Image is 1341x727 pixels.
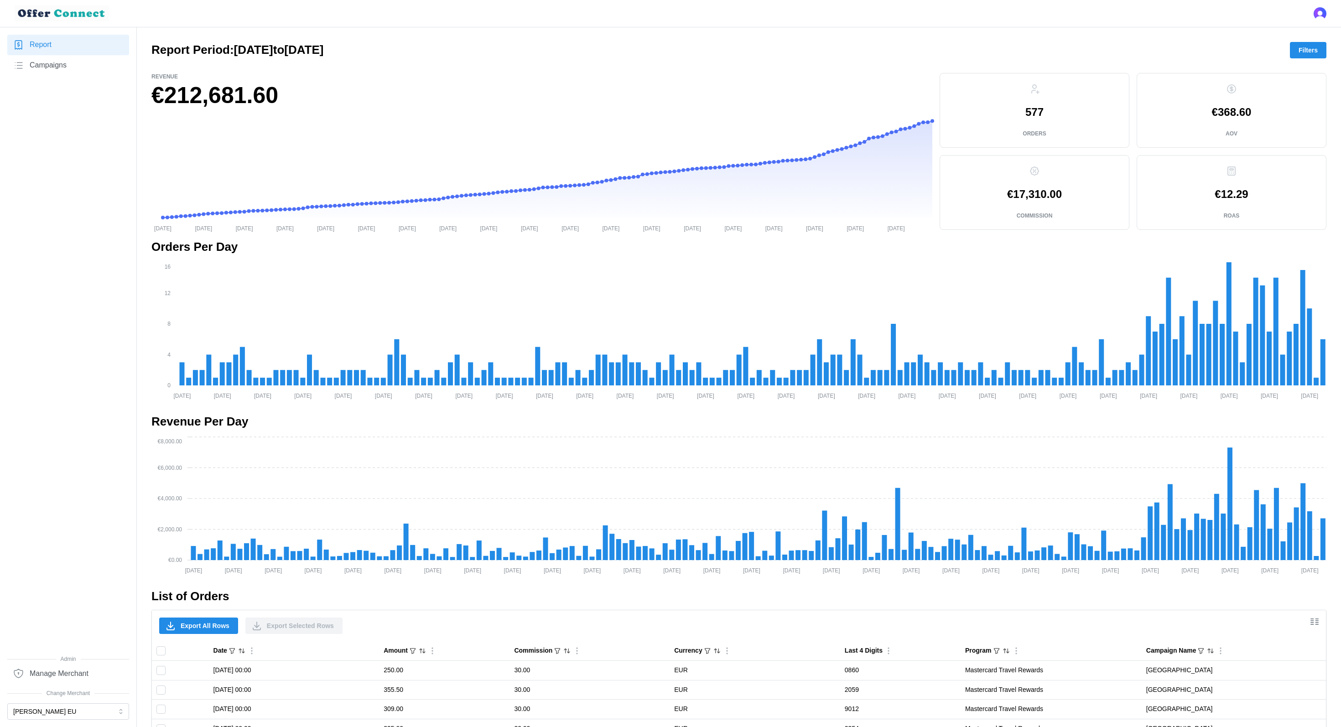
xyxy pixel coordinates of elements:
div: Campaign Name [1146,646,1196,656]
tspan: 8 [167,321,171,327]
button: Column Actions [884,646,894,656]
tspan: [DATE] [344,567,362,574]
tspan: [DATE] [643,225,660,231]
p: €368.60 [1212,107,1252,118]
div: Currency [674,646,702,656]
button: Export All Rows [159,618,238,634]
tspan: [DATE] [576,392,593,399]
tspan: [DATE] [415,392,432,399]
span: Change Merchant [7,689,129,698]
td: 30.00 [509,680,670,700]
tspan: [DATE] [979,392,996,399]
button: Sort by Date descending [238,647,246,655]
span: Report [30,39,52,51]
tspan: [DATE] [982,567,999,574]
tspan: €6,000.00 [158,465,182,471]
tspan: [DATE] [1261,567,1279,574]
td: [GEOGRAPHIC_DATA] [1142,661,1326,680]
tspan: [DATE] [375,392,392,399]
tspan: [DATE] [214,392,231,399]
tspan: 16 [165,263,171,270]
tspan: [DATE] [1140,392,1157,399]
tspan: [DATE] [1261,392,1278,399]
tspan: [DATE] [561,225,579,231]
tspan: 12 [165,290,171,296]
div: Last 4 Digits [845,646,883,656]
td: 355.50 [379,680,509,700]
tspan: [DATE] [1181,567,1199,574]
tspan: [DATE] [888,225,905,231]
button: [PERSON_NAME] EU [7,703,129,720]
div: Date [213,646,227,656]
tspan: [DATE] [1019,392,1036,399]
td: 250.00 [379,661,509,680]
img: loyalBe Logo [15,5,109,21]
tspan: [DATE] [536,392,553,399]
h1: €212,681.60 [151,81,932,110]
tspan: [DATE] [583,567,601,574]
button: Column Actions [722,646,732,656]
tspan: [DATE] [173,392,191,399]
input: Toggle select row [156,685,166,695]
span: Export Selected Rows [267,618,334,634]
h2: List of Orders [151,588,1326,604]
tspan: [DATE] [544,567,561,574]
button: Export Selected Rows [245,618,343,634]
tspan: 0 [167,382,171,389]
a: Manage Merchant [7,663,129,684]
tspan: [DATE] [603,225,620,231]
tspan: [DATE] [806,225,823,231]
tspan: [DATE] [684,225,701,231]
span: Filters [1299,42,1318,58]
tspan: [DATE] [504,567,521,574]
tspan: [DATE] [305,567,322,574]
tspan: [DATE] [1022,567,1040,574]
tspan: [DATE] [399,225,416,231]
tspan: [DATE] [1221,392,1238,399]
tspan: [DATE] [1221,567,1239,574]
img: 's logo [1314,7,1326,20]
h2: Report Period: [DATE] to [DATE] [151,42,323,58]
tspan: [DATE] [743,567,760,574]
tspan: [DATE] [455,392,473,399]
tspan: [DATE] [783,567,800,574]
button: Sort by Currency ascending [713,647,721,655]
input: Toggle select row [156,666,166,675]
tspan: €4,000.00 [158,495,182,502]
td: EUR [670,700,840,719]
tspan: [DATE] [737,392,754,399]
tspan: [DATE] [847,225,864,231]
td: Mastercard Travel Rewards [961,700,1142,719]
td: [GEOGRAPHIC_DATA] [1142,700,1326,719]
tspan: [DATE] [942,567,960,574]
td: Mastercard Travel Rewards [961,661,1142,680]
td: [DATE] 00:00 [209,700,379,719]
button: Show/Hide columns [1307,614,1322,629]
tspan: [DATE] [317,225,334,231]
tspan: [DATE] [899,392,916,399]
p: Commission [1017,212,1053,220]
tspan: [DATE] [195,225,212,231]
tspan: [DATE] [863,567,880,574]
button: Filters [1290,42,1326,58]
tspan: [DATE] [823,567,840,574]
button: Sort by Program ascending [1002,647,1010,655]
h2: Revenue Per Day [151,414,1326,430]
tspan: [DATE] [424,567,442,574]
td: [GEOGRAPHIC_DATA] [1142,680,1326,700]
tspan: [DATE] [225,567,242,574]
div: Commission [514,646,552,656]
tspan: [DATE] [480,225,498,231]
tspan: [DATE] [724,225,742,231]
tspan: [DATE] [778,392,795,399]
tspan: [DATE] [939,392,956,399]
tspan: €2,000.00 [158,526,182,533]
tspan: [DATE] [384,567,401,574]
td: [DATE] 00:00 [209,680,379,700]
tspan: €0.00 [168,557,182,563]
tspan: [DATE] [496,392,513,399]
tspan: [DATE] [663,567,681,574]
span: Manage Merchant [30,668,88,680]
input: Toggle select all [156,646,166,655]
tspan: [DATE] [858,392,875,399]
